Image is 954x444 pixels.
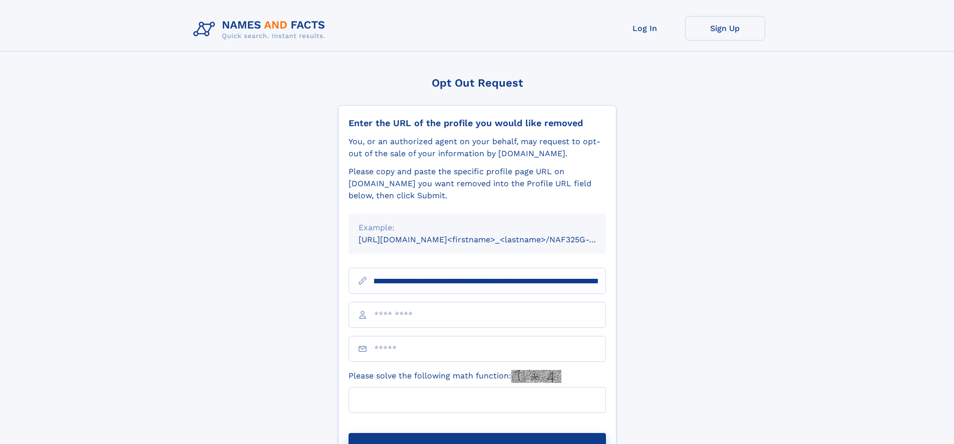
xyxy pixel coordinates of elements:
[685,16,765,41] a: Sign Up
[349,166,606,202] div: Please copy and paste the specific profile page URL on [DOMAIN_NAME] you want removed into the Pr...
[359,222,596,234] div: Example:
[349,370,561,383] label: Please solve the following math function:
[338,77,616,89] div: Opt Out Request
[605,16,685,41] a: Log In
[349,136,606,160] div: You, or an authorized agent on your behalf, may request to opt-out of the sale of your informatio...
[349,118,606,129] div: Enter the URL of the profile you would like removed
[189,16,334,43] img: Logo Names and Facts
[359,235,625,244] small: [URL][DOMAIN_NAME]<firstname>_<lastname>/NAF325G-xxxxxxxx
